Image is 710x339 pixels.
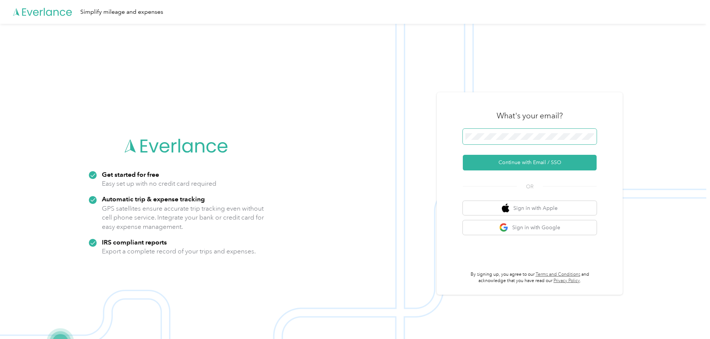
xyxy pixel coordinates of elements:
[102,170,159,178] strong: Get started for free
[536,272,580,277] a: Terms and Conditions
[102,238,167,246] strong: IRS compliant reports
[463,201,597,215] button: apple logoSign in with Apple
[463,271,597,284] p: By signing up, you agree to our and acknowledge that you have read our .
[497,111,563,121] h3: What's your email?
[102,204,264,231] p: GPS satellites ensure accurate trip tracking even without cell phone service. Integrate your bank...
[463,220,597,235] button: google logoSign in with Google
[102,247,256,256] p: Export a complete record of your trips and expenses.
[102,179,216,188] p: Easy set up with no credit card required
[554,278,580,284] a: Privacy Policy
[502,204,509,213] img: apple logo
[80,7,163,17] div: Simplify mileage and expenses
[463,155,597,170] button: Continue with Email / SSO
[102,195,205,203] strong: Automatic trip & expense tracking
[517,183,543,191] span: OR
[499,223,509,232] img: google logo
